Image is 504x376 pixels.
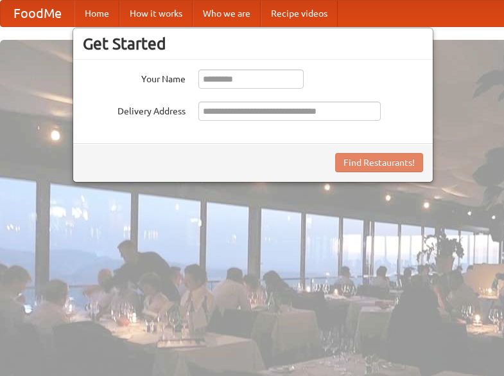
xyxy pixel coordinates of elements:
[83,34,423,53] h3: Get Started
[83,102,186,118] label: Delivery Address
[74,1,119,26] a: Home
[1,1,74,26] a: FoodMe
[261,1,338,26] a: Recipe videos
[193,1,261,26] a: Who we are
[335,153,423,172] button: Find Restaurants!
[119,1,193,26] a: How it works
[83,69,186,85] label: Your Name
